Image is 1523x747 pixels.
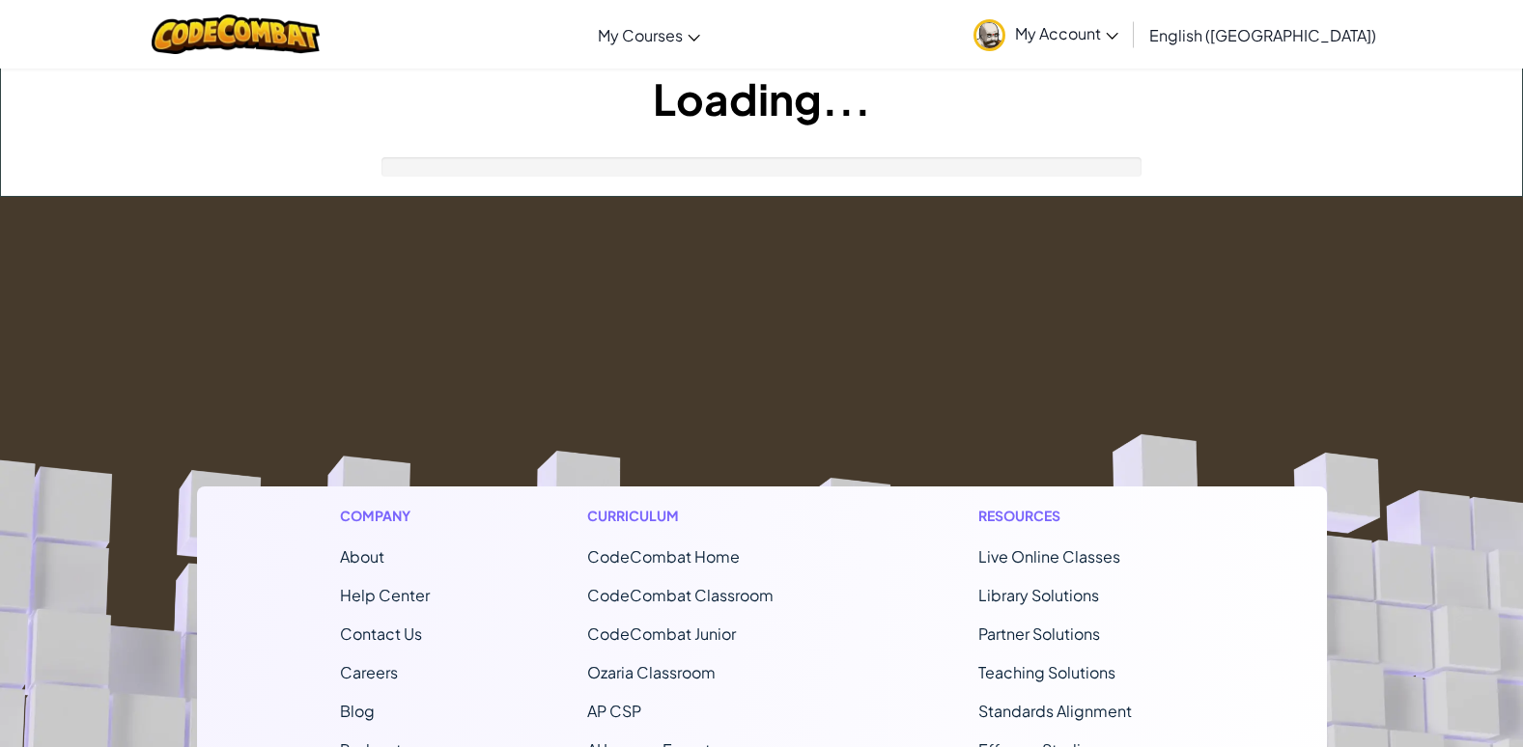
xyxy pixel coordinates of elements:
img: CodeCombat logo [152,14,321,54]
h1: Curriculum [587,506,821,526]
a: Blog [340,701,375,721]
a: Live Online Classes [978,546,1120,567]
a: About [340,546,384,567]
h1: Resources [978,506,1184,526]
a: CodeCombat Classroom [587,585,774,605]
h1: Company [340,506,430,526]
a: My Courses [588,9,710,61]
span: Contact Us [340,623,422,644]
span: My Account [1015,23,1118,43]
a: Ozaria Classroom [587,662,716,682]
a: English ([GEOGRAPHIC_DATA]) [1140,9,1386,61]
span: English ([GEOGRAPHIC_DATA]) [1149,25,1376,45]
span: My Courses [598,25,683,45]
span: CodeCombat Home [587,546,740,567]
h1: Loading... [1,69,1522,128]
a: Standards Alignment [978,701,1132,721]
a: Partner Solutions [978,623,1100,644]
a: Teaching Solutions [978,662,1115,682]
a: Library Solutions [978,585,1099,605]
a: CodeCombat Junior [587,623,736,644]
a: AP CSP [587,701,641,721]
img: avatar [973,19,1005,51]
a: Careers [340,662,398,682]
a: Help Center [340,585,430,605]
a: My Account [964,4,1128,65]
